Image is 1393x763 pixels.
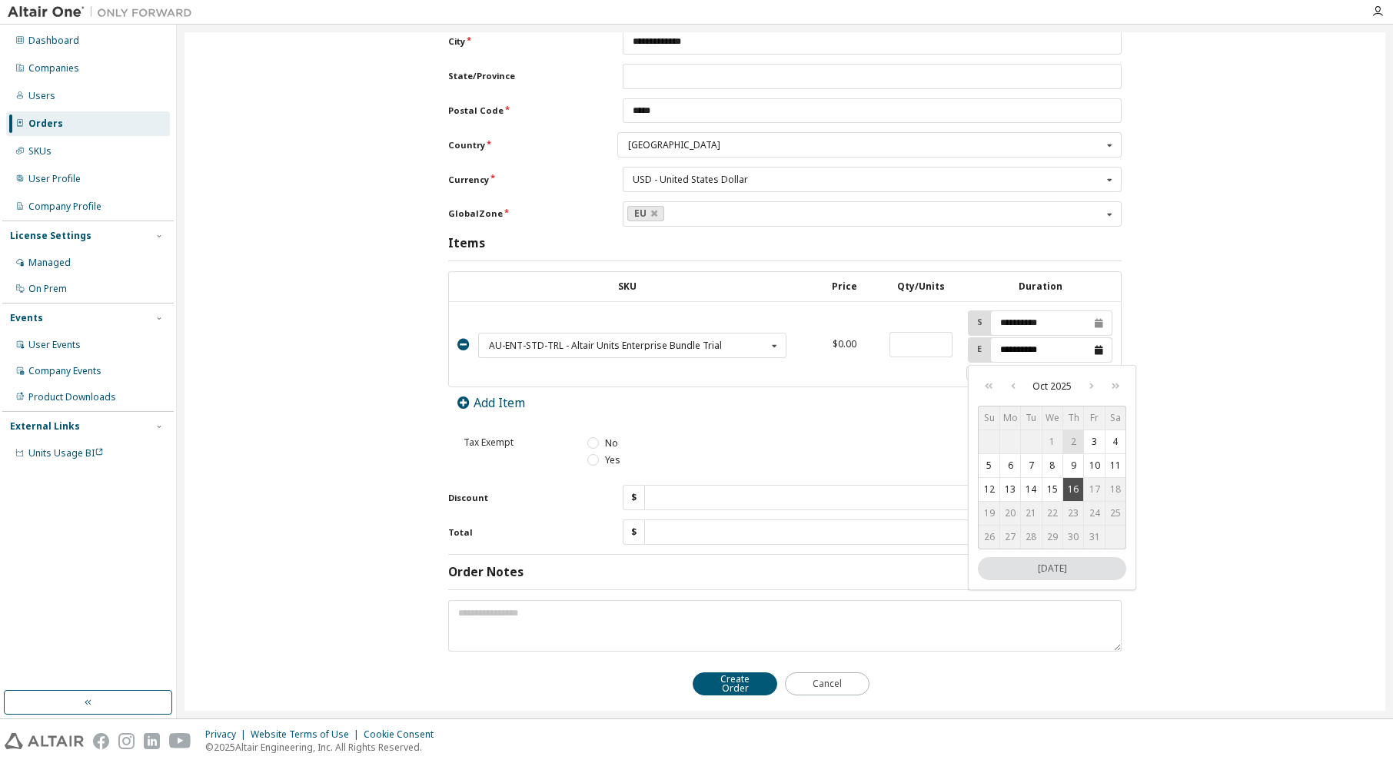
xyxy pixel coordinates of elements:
[623,519,645,545] div: $
[205,741,443,754] p: © 2025 Altair Engineering, Inc. All Rights Reserved.
[627,206,664,222] a: EU
[10,230,91,242] div: License Settings
[1084,454,1104,477] button: Fri Oct 10 2025
[8,5,200,20] img: Altair One
[28,90,55,102] div: Users
[448,236,485,251] h3: Items
[448,35,597,48] label: City
[623,201,1122,227] div: GlobalZone
[28,391,116,403] div: Product Downloads
[587,436,617,450] label: No
[448,174,597,186] label: Currency
[5,733,84,749] img: altair_logo.svg
[959,272,1121,302] th: Duration
[883,272,959,302] th: Qty/Units
[966,367,1113,380] label: Override Dates
[979,478,999,501] button: Sun Oct 12 2025
[1063,478,1083,501] button: Thu Oct 16 2025
[623,64,1122,89] input: State/Province
[979,454,999,477] button: Sun Oct 05 2025
[623,167,1122,192] div: Currency
[645,519,1122,545] input: Total
[1105,430,1125,453] button: Sat Oct 04 2025
[623,98,1122,124] input: Postal Code
[28,201,101,213] div: Company Profile
[623,29,1122,55] input: City
[628,141,1102,150] div: [GEOGRAPHIC_DATA]
[448,104,597,117] label: Postal Code
[10,312,43,324] div: Events
[457,394,525,411] a: Add Item
[448,70,597,82] label: State/Province
[978,557,1126,580] button: Thu Oct 02 2025, Today
[93,733,109,749] img: facebook.svg
[785,672,869,695] button: Cancel
[144,733,160,749] img: linkedin.svg
[28,339,81,351] div: User Events
[969,316,986,328] label: S
[1021,454,1041,477] button: Tue Oct 07 2025
[169,733,191,749] img: youtube.svg
[28,446,104,459] span: Units Usage BI
[1105,454,1125,477] button: Sat Oct 11 2025
[633,175,748,184] div: USD - United States Dollar
[448,492,597,504] label: Discount
[28,283,67,295] div: On Prem
[448,139,591,151] label: Country
[10,420,80,433] div: External Links
[645,485,1122,510] input: Discount
[449,272,806,302] th: SKU
[806,272,883,302] th: Price
[28,257,71,269] div: Managed
[806,302,883,387] td: $0.00
[28,62,79,75] div: Companies
[464,436,514,449] span: Tax Exempt
[448,526,597,539] label: Total
[118,733,135,749] img: instagram.svg
[969,343,986,355] label: E
[448,207,597,220] label: GlobalZone
[1042,478,1062,501] button: Wed Oct 15 2025
[1000,478,1020,501] button: Mon Oct 13 2025
[364,728,443,741] div: Cookie Consent
[623,485,645,510] div: $
[28,173,81,185] div: User Profile
[1042,454,1062,477] button: Wed Oct 08 2025
[1021,478,1041,501] button: Tue Oct 14 2025
[1028,380,1077,393] span: October 2025
[1084,430,1104,453] button: Fri Oct 03 2025
[28,365,101,377] div: Company Events
[205,728,251,741] div: Privacy
[489,341,766,350] div: AU-ENT-STD-TRL - Altair Units Enterprise Bundle Trial
[28,145,52,158] div: SKUs
[28,118,63,130] div: Orders
[251,728,364,741] div: Website Terms of Use
[28,35,79,47] div: Dashboard
[587,453,620,466] label: Yes
[693,672,777,695] button: Create Order
[448,565,524,580] h3: Order Notes
[1063,454,1083,477] button: Thu Oct 09 2025
[617,132,1122,158] div: Country
[1000,454,1020,477] button: Mon Oct 06 2025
